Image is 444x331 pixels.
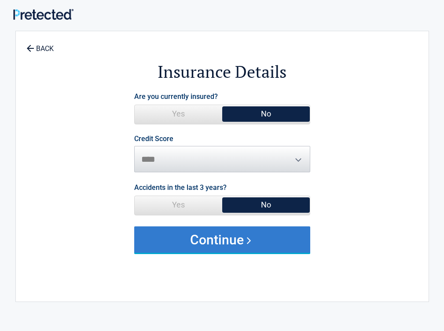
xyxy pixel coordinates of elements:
label: Accidents in the last 3 years? [134,182,227,193]
button: Continue [134,226,310,253]
label: Credit Score [134,135,173,142]
span: No [222,196,310,214]
img: Main Logo [13,9,73,20]
h2: Insurance Details [64,61,380,83]
a: BACK [25,37,55,52]
span: Yes [135,105,222,123]
span: Yes [135,196,222,214]
label: Are you currently insured? [134,91,218,102]
span: No [222,105,310,123]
